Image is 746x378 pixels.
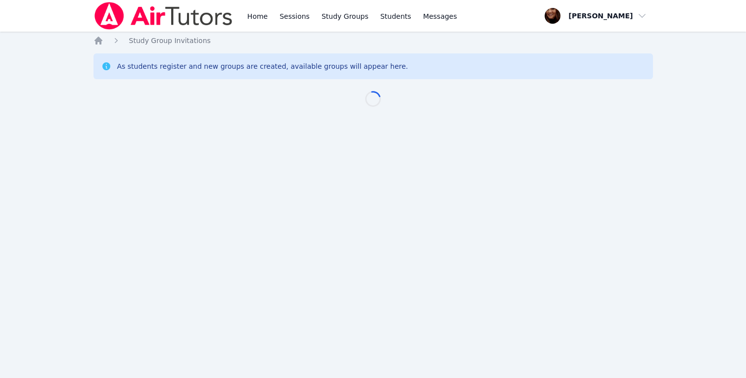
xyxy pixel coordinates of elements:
nav: Breadcrumb [93,36,653,46]
img: Air Tutors [93,2,233,30]
span: Messages [423,11,457,21]
span: Study Group Invitations [129,37,211,45]
div: As students register and new groups are created, available groups will appear here. [117,61,408,71]
a: Study Group Invitations [129,36,211,46]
